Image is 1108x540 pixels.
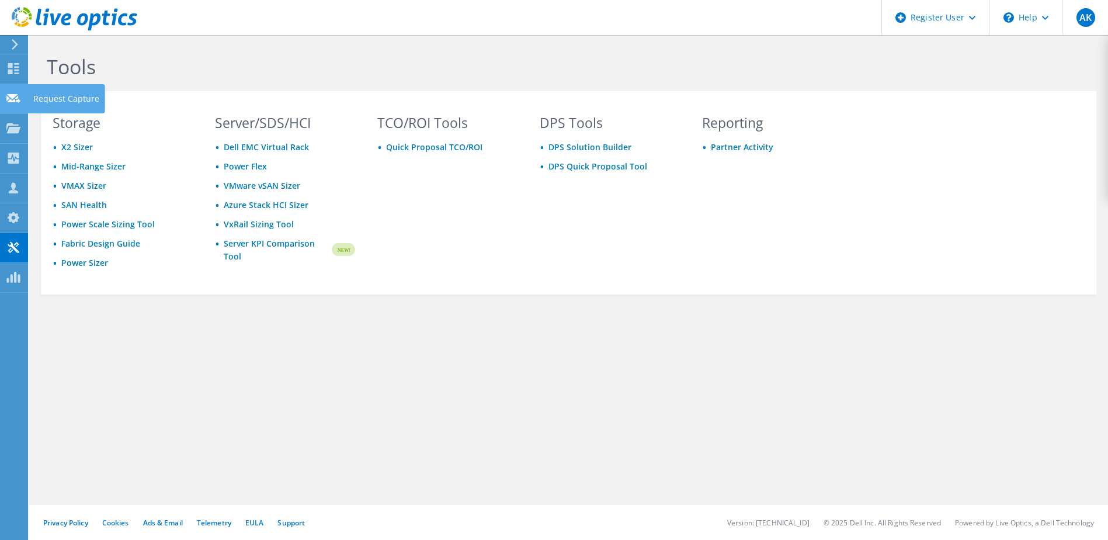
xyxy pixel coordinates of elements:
a: DPS Quick Proposal Tool [548,161,647,172]
a: VMware vSAN Sizer [224,180,300,191]
a: Server KPI Comparison Tool [224,237,330,263]
a: Support [277,518,305,528]
a: Cookies [102,518,129,528]
a: Fabric Design Guide [61,238,140,249]
a: Ads & Email [143,518,183,528]
a: VxRail Sizing Tool [224,219,294,230]
img: new-badge.svg [330,236,355,264]
a: EULA [245,518,263,528]
span: AK [1076,8,1095,27]
a: Telemetry [197,518,231,528]
a: DPS Solution Builder [548,141,631,153]
h3: Storage [53,116,193,129]
svg: \n [1003,12,1014,23]
a: Quick Proposal TCO/ROI [386,141,482,153]
a: VMAX Sizer [61,180,106,191]
li: Powered by Live Optics, a Dell Technology [955,518,1094,528]
a: X2 Sizer [61,141,93,153]
li: © 2025 Dell Inc. All Rights Reserved [824,518,941,528]
a: Mid-Range Sizer [61,161,126,172]
div: Request Capture [27,84,105,113]
a: Azure Stack HCI Sizer [224,199,308,210]
h3: TCO/ROI Tools [377,116,517,129]
a: Power Scale Sizing Tool [61,219,155,230]
h3: Reporting [702,116,842,129]
h3: Server/SDS/HCI [215,116,355,129]
a: Power Flex [224,161,267,172]
a: Partner Activity [711,141,773,153]
a: Dell EMC Virtual Rack [224,141,309,153]
h3: DPS Tools [540,116,680,129]
a: SAN Health [61,199,107,210]
a: Privacy Policy [43,518,88,528]
a: Power Sizer [61,257,108,268]
li: Version: [TECHNICAL_ID] [727,518,810,528]
h1: Tools [47,54,835,79]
